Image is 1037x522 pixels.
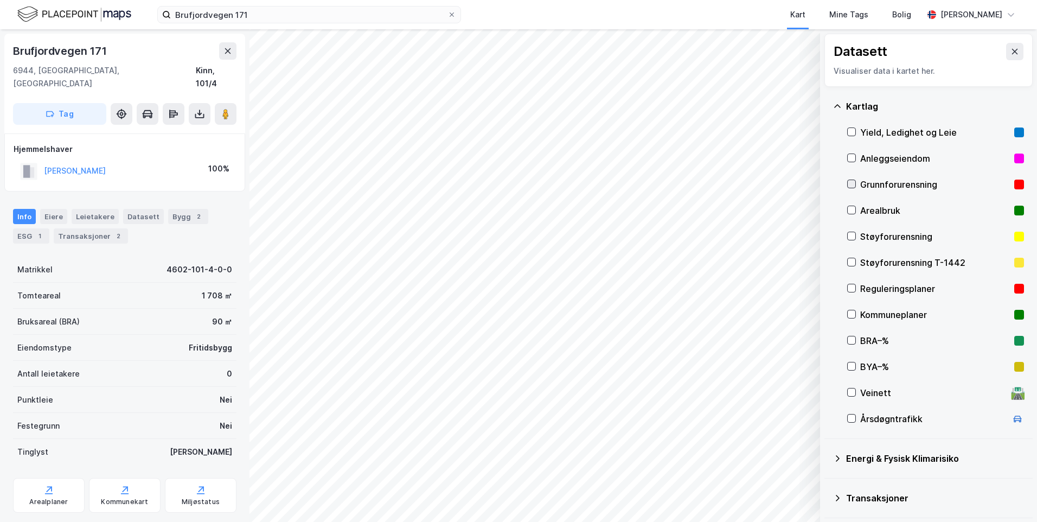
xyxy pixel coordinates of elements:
[196,64,236,90] div: Kinn, 101/4
[860,204,1010,217] div: Arealbruk
[940,8,1002,21] div: [PERSON_NAME]
[189,341,232,354] div: Fritidsbygg
[846,100,1024,113] div: Kartlag
[13,64,196,90] div: 6944, [GEOGRAPHIC_DATA], [GEOGRAPHIC_DATA]
[983,470,1037,522] iframe: Chat Widget
[860,282,1010,295] div: Reguleringsplaner
[220,393,232,406] div: Nei
[860,256,1010,269] div: Støyforurensning T-1442
[54,228,128,244] div: Transaksjoner
[846,452,1024,465] div: Energi & Fysisk Klimarisiko
[17,5,131,24] img: logo.f888ab2527a4732fd821a326f86c7f29.svg
[167,263,232,276] div: 4602-101-4-0-0
[1010,386,1025,400] div: 🛣️
[168,209,208,224] div: Bygg
[202,289,232,302] div: 1 708 ㎡
[123,209,164,224] div: Datasett
[17,419,60,432] div: Festegrunn
[860,386,1007,399] div: Veinett
[13,103,106,125] button: Tag
[171,7,447,23] input: Søk på adresse, matrikkel, gårdeiere, leietakere eller personer
[892,8,911,21] div: Bolig
[193,211,204,222] div: 2
[17,367,80,380] div: Antall leietakere
[17,263,53,276] div: Matrikkel
[227,367,232,380] div: 0
[170,445,232,459] div: [PERSON_NAME]
[40,209,67,224] div: Eiere
[860,230,1010,243] div: Støyforurensning
[13,228,49,244] div: ESG
[220,419,232,432] div: Nei
[17,289,61,302] div: Tomteareal
[790,8,805,21] div: Kart
[860,412,1007,425] div: Årsdøgntrafikk
[860,308,1010,321] div: Kommuneplaner
[113,231,124,241] div: 2
[13,42,109,60] div: Brufjordvegen 171
[846,492,1024,505] div: Transaksjoner
[29,498,68,506] div: Arealplaner
[860,126,1010,139] div: Yield, Ledighet og Leie
[17,393,53,406] div: Punktleie
[34,231,45,241] div: 1
[208,162,229,175] div: 100%
[17,341,72,354] div: Eiendomstype
[212,315,232,328] div: 90 ㎡
[860,360,1010,373] div: BYA–%
[13,209,36,224] div: Info
[834,43,887,60] div: Datasett
[829,8,868,21] div: Mine Tags
[17,315,80,328] div: Bruksareal (BRA)
[14,143,236,156] div: Hjemmelshaver
[17,445,48,459] div: Tinglyst
[101,498,148,506] div: Kommunekart
[182,498,220,506] div: Miljøstatus
[860,334,1010,347] div: BRA–%
[72,209,119,224] div: Leietakere
[860,178,1010,191] div: Grunnforurensning
[860,152,1010,165] div: Anleggseiendom
[834,65,1023,78] div: Visualiser data i kartet her.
